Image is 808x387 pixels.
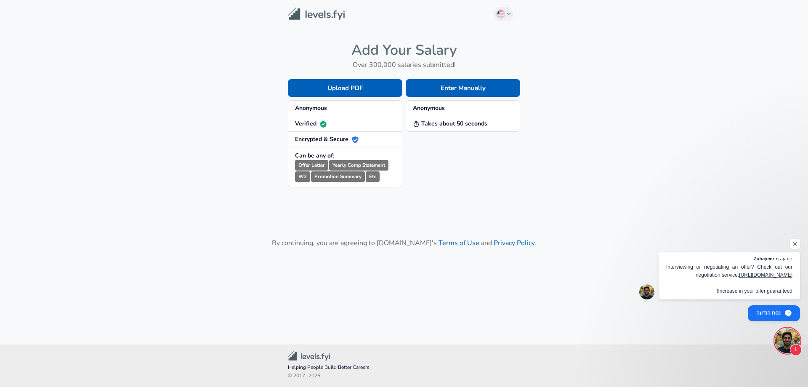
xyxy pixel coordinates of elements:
div: פתח צ'אט [775,328,800,353]
a: Terms of Use [439,238,479,248]
span: Interviewing or negotiating an offer? Check out our negotiation service: Increase in your offer g... [666,263,792,295]
span: נסח הודעה [756,306,781,320]
span: 1 [790,344,802,356]
span: Zuhayeer [754,256,774,261]
img: Levels.fyi [288,8,345,21]
strong: Can be any of: [295,152,334,160]
strong: Anonymous [413,104,445,112]
span: הודעה מ [776,256,792,261]
strong: Anonymous [295,104,327,112]
small: W2 [295,171,310,182]
button: Upload PDF [288,79,402,97]
small: Promotion Summary [311,171,365,182]
small: Offer Letter [295,160,328,171]
h6: Over 300,000 salaries submitted! [288,59,520,71]
strong: Takes about 50 seconds [413,120,487,128]
h4: Add Your Salary [288,41,520,59]
strong: Verified [295,120,327,128]
small: Etc [366,171,380,182]
small: Yearly Comp Statement [329,160,388,171]
button: English (US) [494,7,514,21]
img: Levels.fyi Community [288,351,330,361]
strong: Encrypted & Secure [295,135,359,143]
a: Privacy Policy [494,238,534,248]
span: © 2017 - 2025 [288,372,520,380]
span: Helping People Build Better Careers [288,363,520,372]
button: Enter Manually [406,79,520,97]
img: English (US) [497,11,504,17]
